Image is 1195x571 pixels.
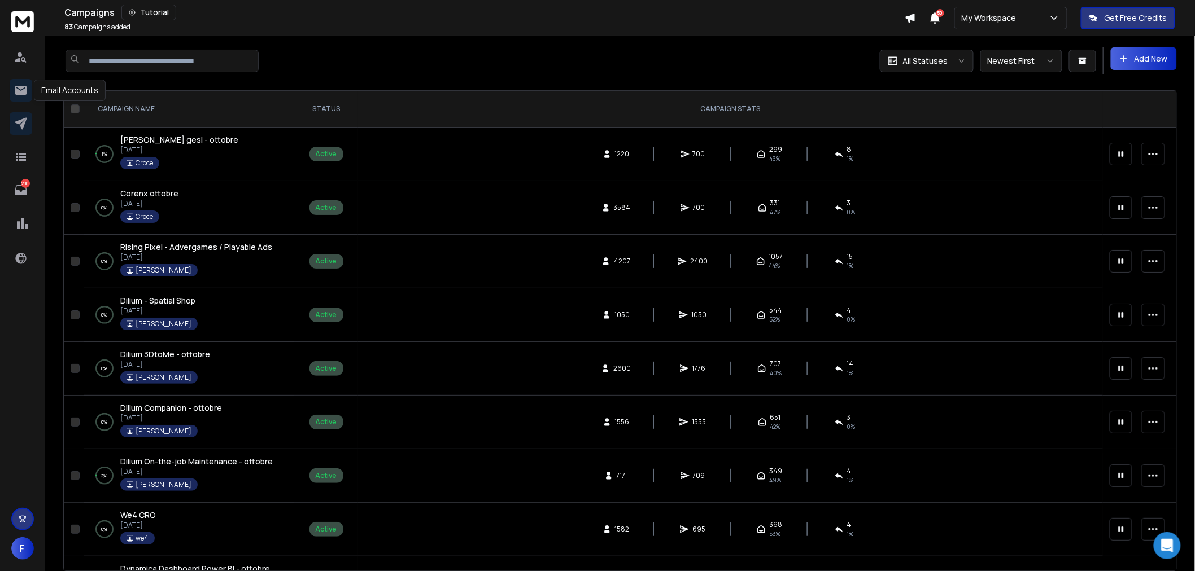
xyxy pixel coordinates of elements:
[136,427,191,436] p: [PERSON_NAME]
[769,467,782,476] span: 349
[294,91,358,128] th: STATUS
[120,134,238,146] a: [PERSON_NAME] gesi - ottobre
[769,315,780,324] span: 52 %
[847,261,854,270] span: 1 %
[615,525,630,534] span: 1582
[11,537,34,560] button: F
[1081,7,1175,29] button: Get Free Credits
[617,471,628,480] span: 717
[1154,532,1181,559] div: Open Intercom Messenger
[847,520,852,529] span: 4
[770,368,782,377] span: 40 %
[120,199,178,208] p: [DATE]
[136,480,191,489] p: [PERSON_NAME]
[615,150,630,159] span: 1220
[1111,47,1177,70] button: Add New
[136,159,153,168] p: Croce
[847,252,853,261] span: 15
[847,368,854,377] span: 1 %
[120,295,195,306] a: Dilium - Spatial Shop
[692,418,706,427] span: 1555
[769,529,780,538] span: 53 %
[120,349,210,360] a: Dilium 3DtoMe - ottobre
[64,23,130,32] p: Campaigns added
[769,252,783,261] span: 1057
[847,413,851,422] span: 3
[121,5,176,20] button: Tutorial
[770,413,781,422] span: 651
[120,134,238,145] span: [PERSON_NAME] gesi - ottobre
[120,402,222,413] span: Dilium Companion - ottobre
[102,524,108,535] p: 0 %
[120,306,198,315] p: [DATE]
[614,310,630,319] span: 1050
[120,456,273,467] a: Dilium On-the-job Maintenance - ottobre
[316,471,337,480] div: Active
[693,471,705,480] span: 709
[693,150,705,159] span: 700
[613,364,631,373] span: 2600
[102,470,108,481] p: 2 %
[64,5,905,20] div: Campaigns
[769,145,782,154] span: 299
[980,50,1062,72] button: Newest First
[770,199,780,208] span: 331
[120,414,222,423] p: [DATE]
[316,525,337,534] div: Active
[84,449,294,503] td: 2%Dilium On-the-job Maintenance - ottobre[DATE][PERSON_NAME]
[770,359,781,368] span: 707
[847,422,856,431] span: 0 %
[770,422,781,431] span: 42 %
[120,521,156,530] p: [DATE]
[769,476,781,485] span: 49 %
[84,235,294,288] td: 0%Rising Pixel - Advergames / Playable Ads[DATE][PERSON_NAME]
[120,467,273,476] p: [DATE]
[102,256,108,267] p: 0 %
[847,154,854,163] span: 1 %
[84,288,294,342] td: 0%Dilium - Spatial Shop[DATE][PERSON_NAME]
[10,179,32,201] a: 200
[136,319,191,328] p: [PERSON_NAME]
[903,55,948,67] p: All Statuses
[120,295,195,306] span: Dilium - Spatial Shop
[316,150,337,159] div: Active
[21,179,30,188] p: 200
[769,520,782,529] span: 368
[847,476,854,485] span: 1 %
[847,359,854,368] span: 14
[102,363,108,374] p: 0 %
[84,91,294,128] th: CAMPAIGN NAME
[136,212,153,221] p: Croce
[120,253,272,262] p: [DATE]
[120,509,156,521] a: We4 CRO
[84,342,294,396] td: 0%Dilium 3DtoMe - ottobre[DATE][PERSON_NAME]
[120,360,210,369] p: [DATE]
[847,315,856,324] span: 0 %
[84,396,294,449] td: 0%Dilium Companion - ottobre[DATE][PERSON_NAME]
[962,12,1021,24] p: My Workspace
[847,145,852,154] span: 8
[84,181,294,235] td: 0%Corenx ottobre[DATE]Croce
[102,148,107,160] p: 1 %
[1105,12,1167,24] p: Get Free Credits
[316,310,337,319] div: Active
[847,529,854,538] span: 1 %
[690,257,708,266] span: 2400
[120,188,178,199] a: Corenx ottobre
[316,203,337,212] div: Active
[847,208,856,217] span: 0 %
[120,241,272,252] span: Rising Pixel - Advergames / Playable Ads
[692,525,705,534] span: 695
[136,373,191,382] p: [PERSON_NAME]
[614,257,630,266] span: 4207
[847,199,851,208] span: 3
[691,310,706,319] span: 1050
[316,364,337,373] div: Active
[84,128,294,181] td: 1%[PERSON_NAME] gesi - ottobre[DATE]Croce
[769,261,780,270] span: 44 %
